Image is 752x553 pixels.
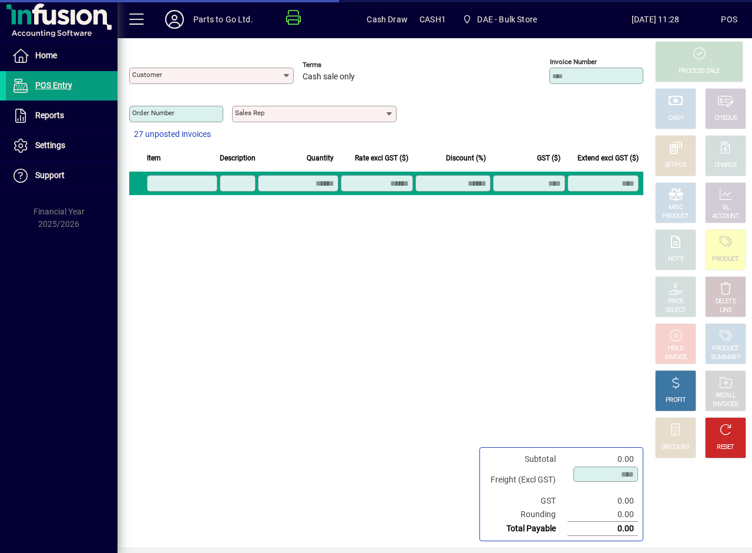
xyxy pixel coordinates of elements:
[662,212,689,221] div: PRODUCT
[485,522,568,536] td: Total Payable
[367,10,408,29] span: Cash Draw
[446,152,486,165] span: Discount (%)
[35,110,64,120] span: Reports
[720,306,731,315] div: LINE
[485,466,568,494] td: Freight (Excl GST)
[711,353,740,362] div: SUMMARY
[714,114,737,123] div: CHEQUE
[458,9,542,30] span: DAE - Bulk Store
[679,67,720,76] div: PROCESS SALE
[129,124,216,145] button: 27 unposted invoices
[134,128,211,140] span: 27 unposted invoices
[485,453,568,466] td: Subtotal
[568,494,638,508] td: 0.00
[35,140,65,150] span: Settings
[722,203,730,212] div: GL
[717,443,734,452] div: RESET
[235,109,264,117] mat-label: Sales rep
[712,255,738,264] div: PRODUCT
[35,81,72,90] span: POS Entry
[156,9,193,30] button: Profile
[668,114,683,123] div: CASH
[716,391,736,400] div: RECALL
[664,353,686,362] div: INVOICE
[590,10,721,29] span: [DATE] 11:28
[668,344,683,353] div: HOLD
[485,508,568,522] td: Rounding
[220,152,256,165] span: Description
[578,152,639,165] span: Extend excl GST ($)
[477,10,537,29] span: DAE - Bulk Store
[712,344,738,353] div: PRODUCT
[35,170,65,180] span: Support
[716,297,736,306] div: DELETE
[666,306,686,315] div: SELECT
[713,400,738,409] div: INVOICES
[568,453,638,466] td: 0.00
[147,152,161,165] span: Item
[568,522,638,536] td: 0.00
[6,131,117,160] a: Settings
[714,161,737,170] div: CHARGE
[666,396,686,405] div: PROFIT
[568,508,638,522] td: 0.00
[132,109,174,117] mat-label: Order number
[193,10,253,29] div: Parts to Go Ltd.
[668,255,683,264] div: NOTE
[712,212,739,221] div: ACCOUNT
[6,101,117,130] a: Reports
[6,41,117,71] a: Home
[307,152,334,165] span: Quantity
[485,494,568,508] td: GST
[419,10,446,29] span: CASH1
[132,71,162,79] mat-label: Customer
[355,152,408,165] span: Rate excl GST ($)
[303,61,373,69] span: Terms
[662,443,690,452] div: DISCOUNT
[669,203,683,212] div: MISC
[668,297,684,306] div: PRICE
[303,72,355,82] span: Cash sale only
[35,51,57,60] span: Home
[721,10,737,29] div: POS
[537,152,560,165] span: GST ($)
[665,161,687,170] div: EFTPOS
[6,161,117,190] a: Support
[550,58,597,66] mat-label: Invoice number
